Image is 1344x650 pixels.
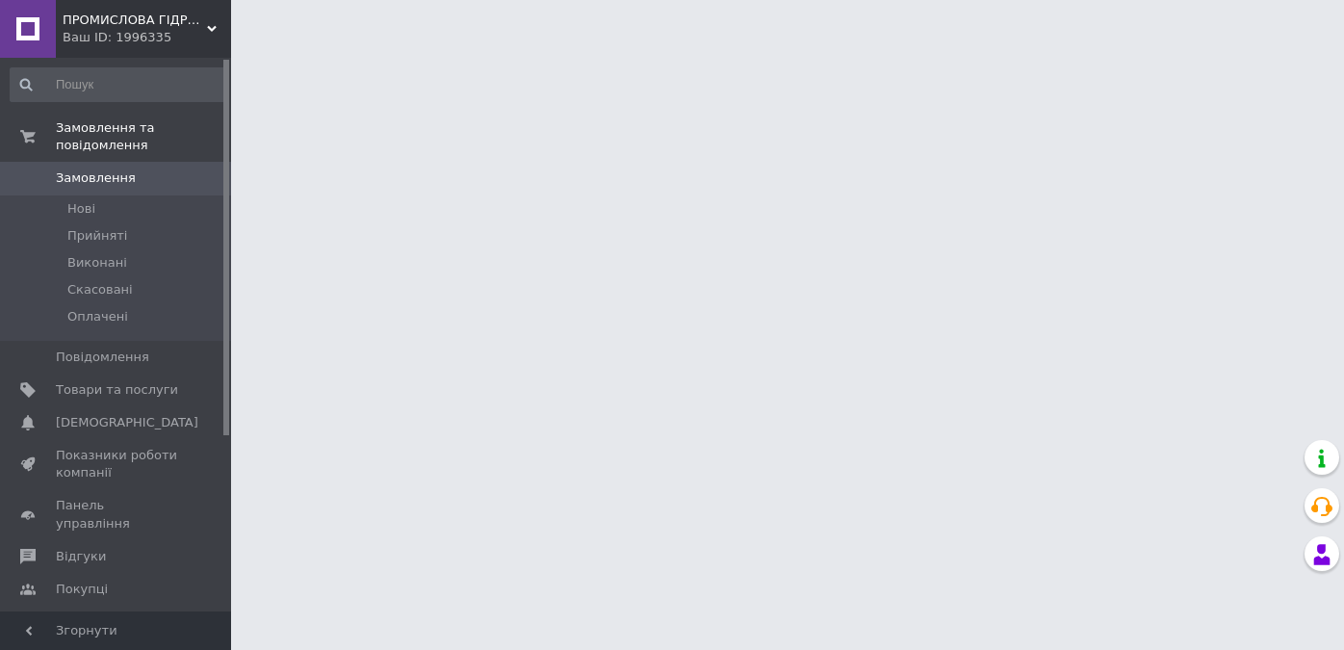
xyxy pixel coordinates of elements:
[56,447,178,481] span: Показники роботи компанії
[67,281,133,299] span: Скасовані
[67,227,127,245] span: Прийняті
[10,67,227,102] input: Пошук
[56,497,178,532] span: Панель управління
[56,414,198,431] span: [DEMOGRAPHIC_DATA]
[67,254,127,272] span: Виконані
[56,169,136,187] span: Замовлення
[56,119,231,154] span: Замовлення та повідомлення
[67,200,95,218] span: Нові
[63,12,207,29] span: ПРОМИСЛОВА ГІДРОПОНІКА
[56,381,178,399] span: Товари та послуги
[56,581,108,598] span: Покупці
[67,308,128,325] span: Оплачені
[63,29,231,46] div: Ваш ID: 1996335
[56,548,106,565] span: Відгуки
[56,349,149,366] span: Повідомлення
